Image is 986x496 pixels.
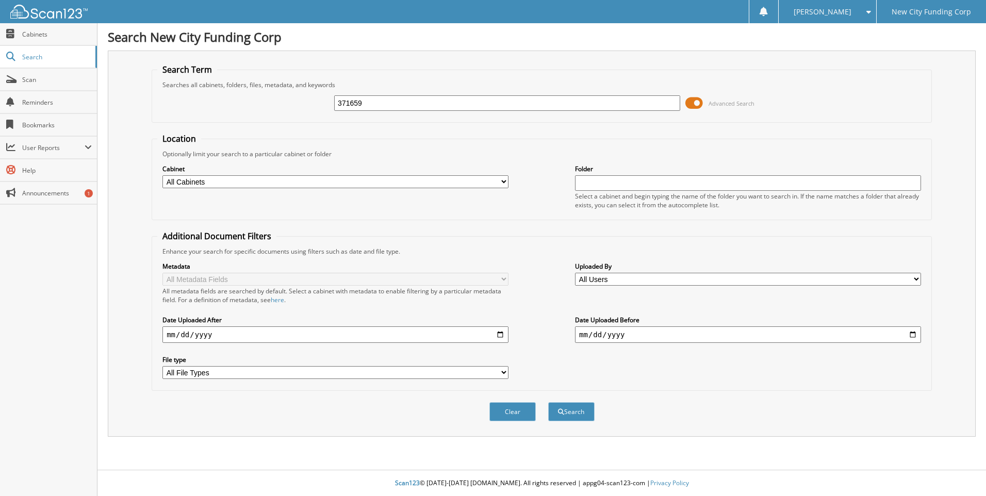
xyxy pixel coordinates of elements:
[162,164,508,173] label: Cabinet
[575,164,921,173] label: Folder
[934,447,986,496] iframe: Chat Widget
[85,189,93,197] div: 1
[108,28,976,45] h1: Search New City Funding Corp
[157,64,217,75] legend: Search Term
[162,355,508,364] label: File type
[548,402,595,421] button: Search
[22,75,92,84] span: Scan
[489,402,536,421] button: Clear
[575,316,921,324] label: Date Uploaded Before
[22,189,92,197] span: Announcements
[157,133,201,144] legend: Location
[22,121,92,129] span: Bookmarks
[157,247,926,256] div: Enhance your search for specific documents using filters such as date and file type.
[97,471,986,496] div: © [DATE]-[DATE] [DOMAIN_NAME]. All rights reserved | appg04-scan123-com |
[157,230,276,242] legend: Additional Document Filters
[271,295,284,304] a: here
[709,100,754,107] span: Advanced Search
[575,326,921,343] input: end
[10,5,88,19] img: scan123-logo-white.svg
[22,98,92,107] span: Reminders
[794,9,851,15] span: [PERSON_NAME]
[22,53,90,61] span: Search
[22,166,92,175] span: Help
[22,30,92,39] span: Cabinets
[162,316,508,324] label: Date Uploaded After
[157,80,926,89] div: Searches all cabinets, folders, files, metadata, and keywords
[395,478,420,487] span: Scan123
[22,143,85,152] span: User Reports
[892,9,971,15] span: New City Funding Corp
[650,478,689,487] a: Privacy Policy
[162,262,508,271] label: Metadata
[575,192,921,209] div: Select a cabinet and begin typing the name of the folder you want to search in. If the name match...
[162,326,508,343] input: start
[575,262,921,271] label: Uploaded By
[162,287,508,304] div: All metadata fields are searched by default. Select a cabinet with metadata to enable filtering b...
[157,150,926,158] div: Optionally limit your search to a particular cabinet or folder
